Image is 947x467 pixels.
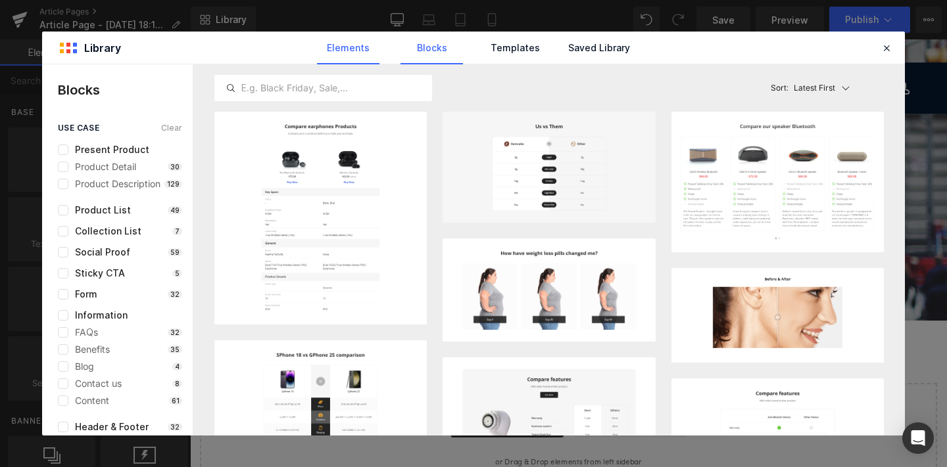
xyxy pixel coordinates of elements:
[168,206,182,214] p: 49
[168,46,218,59] a: Les vélos
[325,46,392,59] a: Les services
[58,123,99,133] span: use case
[68,205,131,215] span: Product List
[401,32,463,64] a: Blocks
[317,32,379,64] a: Elements
[172,363,182,370] p: 4
[168,328,182,336] p: 32
[68,145,149,155] span: Present Product
[68,179,160,189] span: Product Description
[241,46,305,59] a: Revendeurs
[172,227,182,235] p: 7
[68,310,128,321] span: Information
[32,429,764,458] p: or Drag & Drop elements from left sidebar
[20,23,151,81] img: Shiftbikes
[443,238,655,342] img: image
[608,51,687,64] div: 07 82 71 18 37
[68,344,110,355] span: Benefits
[484,32,546,64] a: Templates
[168,345,182,353] p: 35
[168,290,182,298] p: 32
[902,422,934,454] div: Open Intercom Messenger
[68,247,130,257] span: Social Proof
[172,269,182,277] p: 5
[68,422,149,432] span: Header & Footer
[765,64,884,112] button: Latest FirstSort:Latest First
[794,82,835,94] p: Latest First
[274,392,393,418] a: Explore Blocks
[671,268,884,363] img: image
[58,80,193,100] p: Blocks
[771,83,789,93] span: Sort:
[161,123,182,133] span: Clear
[514,40,600,64] a: Essayer
[68,268,125,278] span: Sticky CTA
[68,289,97,300] span: Form
[68,361,94,372] span: Blog
[168,423,182,431] p: 32
[214,112,427,324] img: image
[164,180,182,188] p: 129
[68,226,141,236] span: Collection List
[403,392,522,418] a: Add Single Section
[68,378,122,389] span: Contact us
[172,380,182,388] p: 8
[671,112,884,252] img: image
[168,248,182,256] p: 59
[215,80,431,96] input: E.g. Black Friday, Sale,...
[409,40,506,64] a: Entreprise
[568,32,630,64] a: Saved Library
[68,327,98,338] span: FAQs
[68,162,136,172] span: Product Detail
[68,395,109,406] span: Content
[168,163,182,171] p: 30
[604,37,696,51] div: Contactez nous
[169,397,182,405] p: 61
[443,112,655,223] img: image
